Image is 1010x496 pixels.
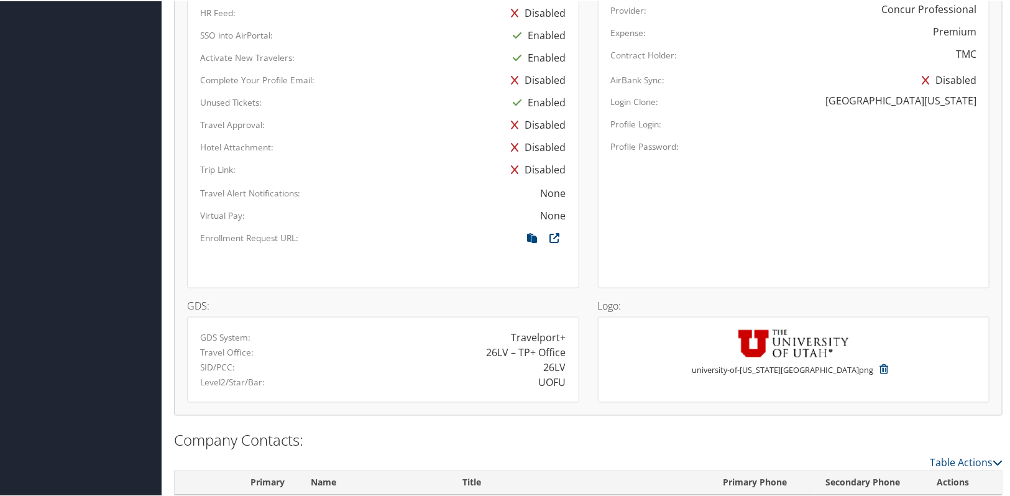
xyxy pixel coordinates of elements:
[956,45,976,60] div: TMC
[200,140,273,152] label: Hotel Attachment:
[200,6,236,18] label: HR Feed:
[611,25,646,38] label: Expense:
[200,50,295,63] label: Activate New Travelers:
[825,92,976,107] div: [GEOGRAPHIC_DATA][US_STATE]
[452,470,712,494] th: Title
[505,135,566,157] div: Disabled
[925,470,1002,494] th: Actions
[611,73,665,85] label: AirBank Sync:
[916,68,976,90] div: Disabled
[507,90,566,113] div: Enabled
[200,231,298,243] label: Enrollment Request URL:
[300,470,452,494] th: Name
[815,470,926,494] th: Secondary Phone
[507,23,566,45] div: Enabled
[541,185,566,200] div: None
[512,329,566,344] div: Travelport+
[200,186,300,198] label: Travel Alert Notifications:
[598,300,990,310] h4: Logo:
[539,374,566,388] div: UOFU
[692,363,874,387] small: university-of-[US_STATE][GEOGRAPHIC_DATA]png
[505,1,566,23] div: Disabled
[200,375,265,387] label: Level2/Star/Bar:
[200,330,250,342] label: GDS System:
[611,139,679,152] label: Profile Password:
[507,45,566,68] div: Enabled
[235,470,300,494] th: Primary
[200,117,265,130] label: Travel Approval:
[187,300,579,310] h4: GDS:
[505,157,566,180] div: Disabled
[881,1,976,16] div: Concur Professional
[200,360,235,372] label: SID/PCC:
[505,68,566,90] div: Disabled
[544,359,566,374] div: 26LV
[174,429,1003,450] h2: Company Contacts:
[738,329,849,357] img: university-of-utah.png
[487,344,566,359] div: 26LV – TP+ Office
[541,207,566,222] div: None
[200,28,273,40] label: SSO into AirPortal:
[712,470,815,494] th: Primary Phone
[611,94,659,107] label: Login Clone:
[505,113,566,135] div: Disabled
[611,3,647,16] label: Provider:
[933,23,976,38] div: Premium
[611,48,677,60] label: Contract Holder:
[200,73,314,85] label: Complete Your Profile Email:
[200,95,262,108] label: Unused Tickets:
[200,345,254,357] label: Travel Office:
[611,117,662,129] label: Profile Login:
[930,455,1003,469] a: Table Actions
[200,208,245,221] label: Virtual Pay:
[200,162,236,175] label: Trip Link:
